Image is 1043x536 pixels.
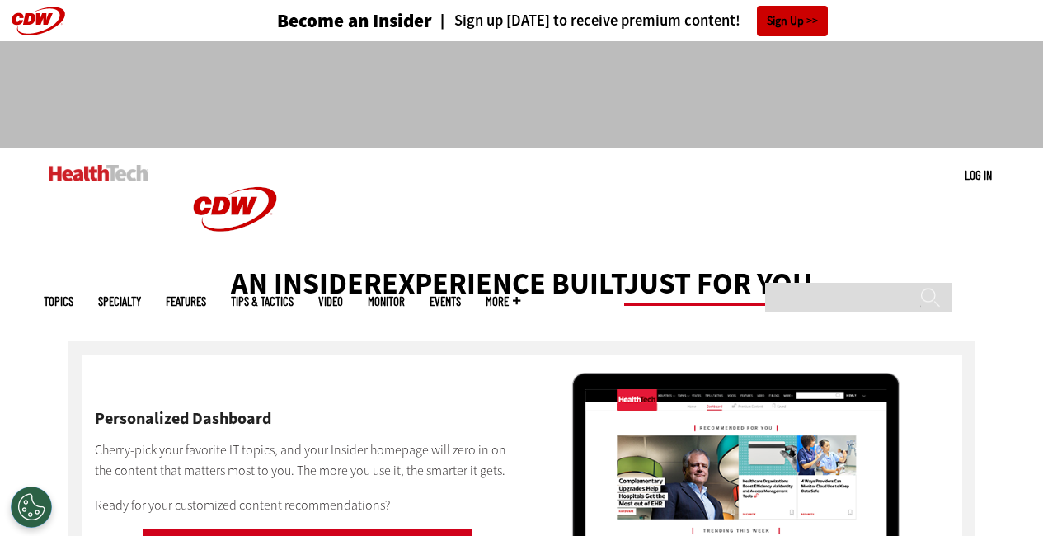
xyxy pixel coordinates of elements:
[368,295,405,308] a: MonITor
[432,13,740,29] a: Sign up [DATE] to receive premium content!
[95,440,521,482] p: Cherry-pick your favorite IT topics, and your Insider homepage will zero in on the content that m...
[49,165,148,181] img: Home
[231,295,294,308] a: Tips & Tactics
[965,167,992,184] div: User menu
[173,148,297,270] img: Home
[44,295,73,308] span: Topics
[222,58,822,132] iframe: advertisement
[215,12,432,31] a: Become an Insider
[11,487,52,528] button: Open Preferences
[318,295,343,308] a: Video
[166,295,206,308] a: Features
[965,167,992,182] a: Log in
[98,295,141,308] span: Specialty
[624,264,812,306] span: just for you
[757,6,828,36] a: Sign Up
[277,12,432,31] h3: Become an Insider
[95,495,521,516] p: Ready for your customized content recommendations?
[11,487,52,528] div: Cookies Settings
[95,411,521,427] h2: Personalized Dashboard
[173,257,297,275] a: CDW
[486,295,520,308] span: More
[430,295,461,308] a: Events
